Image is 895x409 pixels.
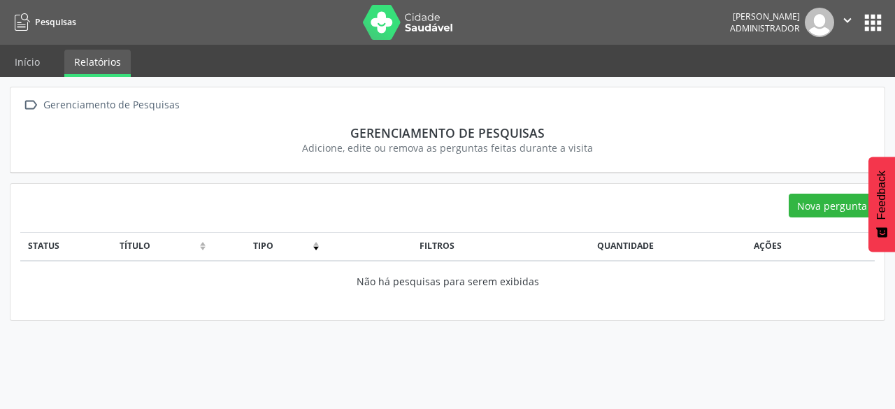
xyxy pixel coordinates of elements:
[730,10,800,22] div: [PERSON_NAME]
[28,240,59,252] div: Status
[74,240,196,252] div: Título
[730,22,800,34] span: Administrador
[840,13,855,28] i: 
[861,10,885,35] button: apps
[10,10,76,34] a: Pesquisas
[64,50,131,77] a: Relatórios
[330,240,454,252] div: Filtros
[20,95,41,115] i: 
[35,16,76,28] span: Pesquisas
[868,157,895,252] button: Feedback - Mostrar pesquisa
[834,8,861,37] button: 
[30,141,865,155] div: Adicione, edite ou remova as perguntas feitas durante a visita
[5,50,50,74] a: Início
[668,240,868,252] div: Ações
[217,240,310,252] div: Tipo
[789,194,875,217] button: Nova pergunta
[20,95,182,115] a:  Gerenciamento de Pesquisas
[41,95,182,115] div: Gerenciamento de Pesquisas
[875,171,888,220] span: Feedback
[28,274,868,289] div: Não há pesquisas para serem exibidas
[30,125,865,141] div: Gerenciamento de Pesquisas
[805,8,834,37] img: img
[469,240,654,252] div: Quantidade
